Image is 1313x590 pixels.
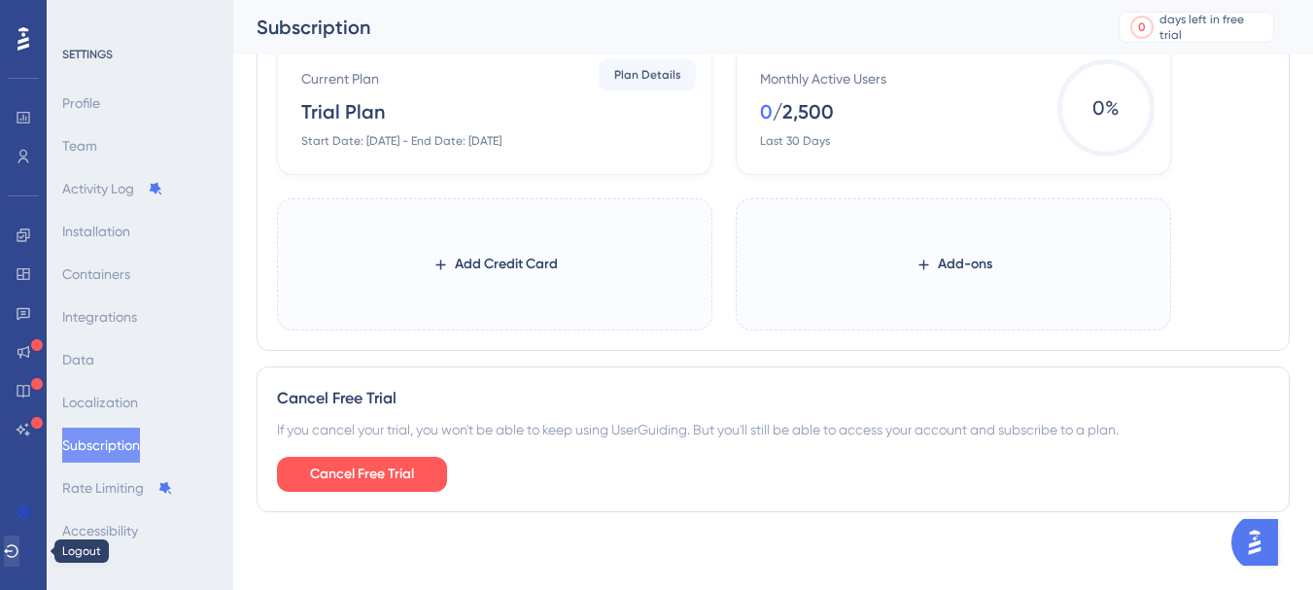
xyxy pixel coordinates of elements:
button: Add-ons [884,247,1023,282]
button: Containers [62,257,130,292]
button: Add Credit Card [401,247,589,282]
div: Monthly Active Users [760,67,886,90]
button: Integrations [62,299,137,334]
span: Add Credit Card [455,253,558,276]
button: Cancel Free Trial [277,457,447,492]
button: Activity Log [62,171,163,206]
span: 0 % [1057,59,1155,156]
button: Rate Limiting [62,470,173,505]
div: Subscription [257,14,1070,41]
div: Start Date: [DATE] - End Date: [DATE] [301,133,501,149]
button: Localization [62,385,138,420]
button: Team [62,128,97,163]
div: 0 [760,98,773,125]
div: 0 [1138,19,1146,35]
div: If you cancel your trial, you won't be able to keep using UserGuiding. But you'll still be able t... [277,418,1269,441]
button: Plan Details [599,59,696,90]
span: Cancel Free Trial [310,463,414,486]
button: Subscription [62,428,140,463]
span: Add-ons [938,253,992,276]
button: Profile [62,86,100,121]
div: Trial Plan [301,98,385,125]
iframe: UserGuiding AI Assistant Launcher [1231,513,1290,572]
div: SETTINGS [62,47,220,62]
button: Accessibility [62,513,138,548]
button: Data [62,342,94,377]
button: Installation [62,214,130,249]
div: Current Plan [301,67,379,90]
div: Last 30 Days [760,133,830,149]
div: / 2,500 [773,98,834,125]
span: Plan Details [614,67,681,83]
div: Cancel Free Trial [277,387,1269,410]
div: days left in free trial [1159,12,1267,43]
